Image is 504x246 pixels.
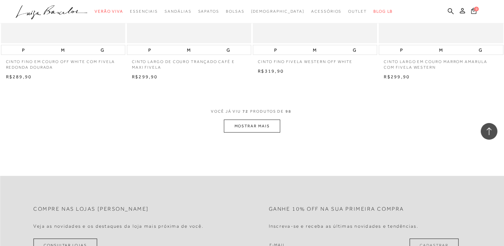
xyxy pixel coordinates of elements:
span: Essenciais [130,9,158,14]
h4: Veja as novidades e os destaques da loja mais próxima de você. [33,223,204,229]
a: noSubCategoriesText [311,5,341,18]
span: [DEMOGRAPHIC_DATA] [251,9,304,14]
button: P [272,45,279,55]
a: noSubCategoriesText [165,5,191,18]
a: noSubCategoriesText [251,5,304,18]
a: noSubCategoriesText [198,5,219,18]
a: CINTO LARGO DE COURO TRANÇADO CAFÉ E MAXI FIVELA [127,55,251,70]
span: Outlet [348,9,367,14]
a: noSubCategoriesText [130,5,158,18]
a: BLOG LB [373,5,393,18]
a: noSubCategoriesText [348,5,367,18]
button: G [225,45,232,55]
a: CINTO LARGO EM COURO MARROM AMARULA COM FIVELA WESTERN [379,55,503,70]
span: BLOG LB [373,9,393,14]
a: Cinto fino fivela western off white [253,55,377,65]
a: noSubCategoriesText [95,5,123,18]
button: M [185,45,193,55]
span: 0 [474,7,479,11]
span: 72 [243,109,249,114]
span: 98 [285,109,291,114]
h2: Compre nas lojas [PERSON_NAME] [33,206,149,212]
button: P [398,45,405,55]
button: 0 [469,7,478,16]
button: M [311,45,318,55]
span: VOCÊ JÁ VIU PRODUTOS DE [211,109,293,114]
button: M [59,45,67,55]
button: P [146,45,153,55]
span: R$299,90 [384,74,410,79]
span: Sandálias [165,9,191,14]
a: noSubCategoriesText [226,5,245,18]
span: Verão Viva [95,9,123,14]
h2: Ganhe 10% off na sua primeira compra [269,206,404,212]
span: R$299,90 [132,74,158,79]
span: Bolsas [226,9,245,14]
span: R$319,90 [258,68,284,74]
span: R$289,90 [6,74,32,79]
button: MOSTRAR MAIS [224,120,280,133]
button: M [437,45,444,55]
button: G [351,45,358,55]
span: Acessórios [311,9,341,14]
a: CINTO FINO EM COURO OFF WHITE COM FIVELA REDONDA DOURADA [1,55,125,70]
span: Sapatos [198,9,219,14]
button: P [20,45,27,55]
button: G [99,45,106,55]
h4: Inscreva-se e receba as últimas novidades e tendências. [269,223,418,229]
button: G [477,45,484,55]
